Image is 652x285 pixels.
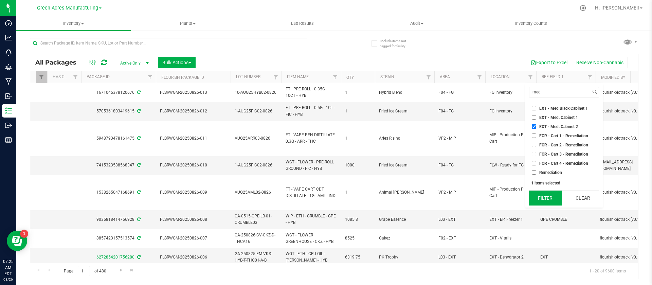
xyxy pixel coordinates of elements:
[540,254,592,261] span: EXT
[70,71,81,83] a: Filter
[136,190,141,195] span: Sync from Compliance System
[584,266,631,276] span: 1 - 20 of 9600 items
[380,38,414,49] span: Include items not tagged for facility
[489,162,532,168] span: FLW - Ready for FG
[345,254,371,261] span: 6319.75
[235,162,277,168] span: 1-AUG25FIC02-0826
[235,213,277,226] span: GA-0515-GPE-LB-01-CRUMBLE03
[489,108,532,114] span: FG Inventory
[136,136,141,141] span: Sync from Compliance System
[532,161,536,165] input: FOR - Cart 4 - Remediation
[345,235,371,242] span: 8525
[584,71,596,83] a: Filter
[160,189,227,196] span: FLSRWGM-20250826-009
[489,216,532,223] span: EXT - EP. Freezer 1
[539,171,562,175] span: Remediation
[380,74,394,79] a: Strain
[47,71,81,83] th: Has COA
[270,71,282,83] a: Filter
[136,163,141,167] span: Sync from Compliance System
[35,59,83,66] span: All Packages
[5,122,12,129] inline-svg: Outbound
[131,20,245,26] span: Plants
[3,277,13,282] p: 08/26
[542,74,564,79] a: Ref Field 1
[16,16,131,31] a: Inventory
[345,189,371,196] span: 1
[287,74,309,79] a: Item Name
[345,216,371,223] span: 1085.8
[360,20,474,26] span: Audit
[136,255,141,260] span: Sync from Compliance System
[80,189,157,196] div: 1538265047168691
[5,107,12,114] inline-svg: Inventory
[531,181,597,185] div: 1 items selected
[532,152,536,156] input: FOR - Cart 3 - Remediation
[286,105,337,118] span: FT - PRE-ROLL - 0.5G - 1CT - FIC - HYB
[379,162,430,168] span: Fried Ice Cream
[532,143,536,147] input: FOR - Cart 2 - Remediation
[539,106,588,110] span: EXT - Med Black Cabinet 1
[506,20,556,26] span: Inventory Counts
[489,89,532,96] span: FG Inventory
[235,251,277,264] span: GA-250825-EM-VKS-HYB-T-THC01-A-B
[80,235,157,242] div: 8857423157513574
[160,135,227,142] span: FLSRWGM-20250826-011
[5,64,12,70] inline-svg: Grow
[58,266,112,277] span: Page of 480
[438,189,481,196] span: VF2 - MIP
[7,231,27,251] iframe: Resource center
[379,216,430,223] span: Grape Essence
[540,216,592,223] span: GPE CRUMBLE
[80,89,157,96] div: 1671045378120676
[438,254,481,261] span: L03 - EXT
[489,132,532,145] span: MIP - Production Plan Cart
[5,137,12,143] inline-svg: Reports
[136,236,141,241] span: Sync from Compliance System
[440,74,450,79] a: Area
[286,186,337,199] span: FT - VAPE CART CDT DISTILLATE - 1G - AML - IND
[474,16,588,31] a: Inventory Counts
[20,230,28,238] iframe: Resource center unread badge
[539,161,588,165] span: FOR - Cart 4 - Remediation
[529,87,591,97] input: Search
[529,191,562,206] button: Filter
[345,135,371,142] span: 1
[37,5,98,11] span: Green Acres Manufacturing
[346,75,354,80] a: Qty
[532,106,536,110] input: EXT - Med Black Cabinet 1
[438,89,481,96] span: F04 - FG
[345,108,371,114] span: 1
[96,255,134,260] a: 6272854201756280
[5,49,12,56] inline-svg: Monitoring
[539,152,588,156] span: FOR - Cart 3 - Remediation
[379,189,430,196] span: Animal [PERSON_NAME]
[532,115,536,120] input: EXT - Med. Cabinet 1
[160,162,227,168] span: FLSRWGM-20250826-010
[136,90,141,95] span: Sync from Compliance System
[80,216,157,223] div: 9035818414756928
[438,135,481,142] span: VF2 - MIP
[78,266,90,277] input: 1
[438,108,481,114] span: F04 - FG
[286,132,337,145] span: FT - VAPE PEN DISTILLATE - 0.3G - ARR - THC
[80,135,157,142] div: 5948793478161475
[160,216,227,223] span: FLSRWGM-20250826-008
[532,133,536,138] input: FOR - Cart 1 - Remediation
[282,20,323,26] span: Lab Results
[3,259,13,277] p: 07:25 AM EDT
[601,75,625,80] a: Modified By
[379,135,430,142] span: Aries Rising
[491,74,510,79] a: Location
[360,16,474,31] a: Audit
[36,71,47,83] a: Filter
[595,5,639,11] span: Hi, [PERSON_NAME]!
[235,89,277,96] span: 10-AUG25HYB02-0826
[379,235,430,242] span: Cakez
[572,57,628,68] button: Receive Non-Cannabis
[162,60,191,65] span: Bulk Actions
[286,232,337,245] span: WGT - FLOWER GREENHOUSE - CKZ - HYB
[489,254,532,261] span: EXT - Dehydrator 2
[158,57,196,68] button: Bulk Actions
